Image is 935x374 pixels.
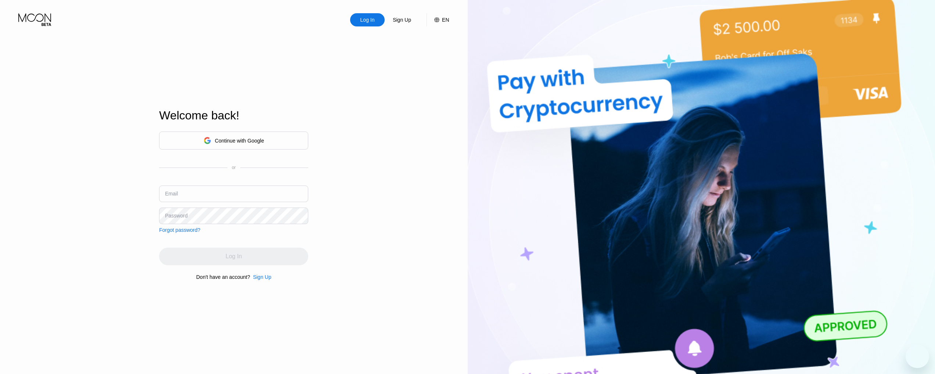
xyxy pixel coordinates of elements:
[215,138,264,144] div: Continue with Google
[232,165,236,170] div: or
[442,17,449,23] div: EN
[159,227,200,233] div: Forgot password?
[350,13,385,26] div: Log In
[159,109,308,122] div: Welcome back!
[392,16,412,24] div: Sign Up
[360,16,375,24] div: Log In
[906,345,929,368] iframe: Przycisk umożliwiający otwarcie okna komunikatora
[427,13,449,26] div: EN
[165,213,187,219] div: Password
[196,274,250,280] div: Don't have an account?
[159,132,308,150] div: Continue with Google
[253,274,271,280] div: Sign Up
[250,274,271,280] div: Sign Up
[385,13,419,26] div: Sign Up
[165,191,178,197] div: Email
